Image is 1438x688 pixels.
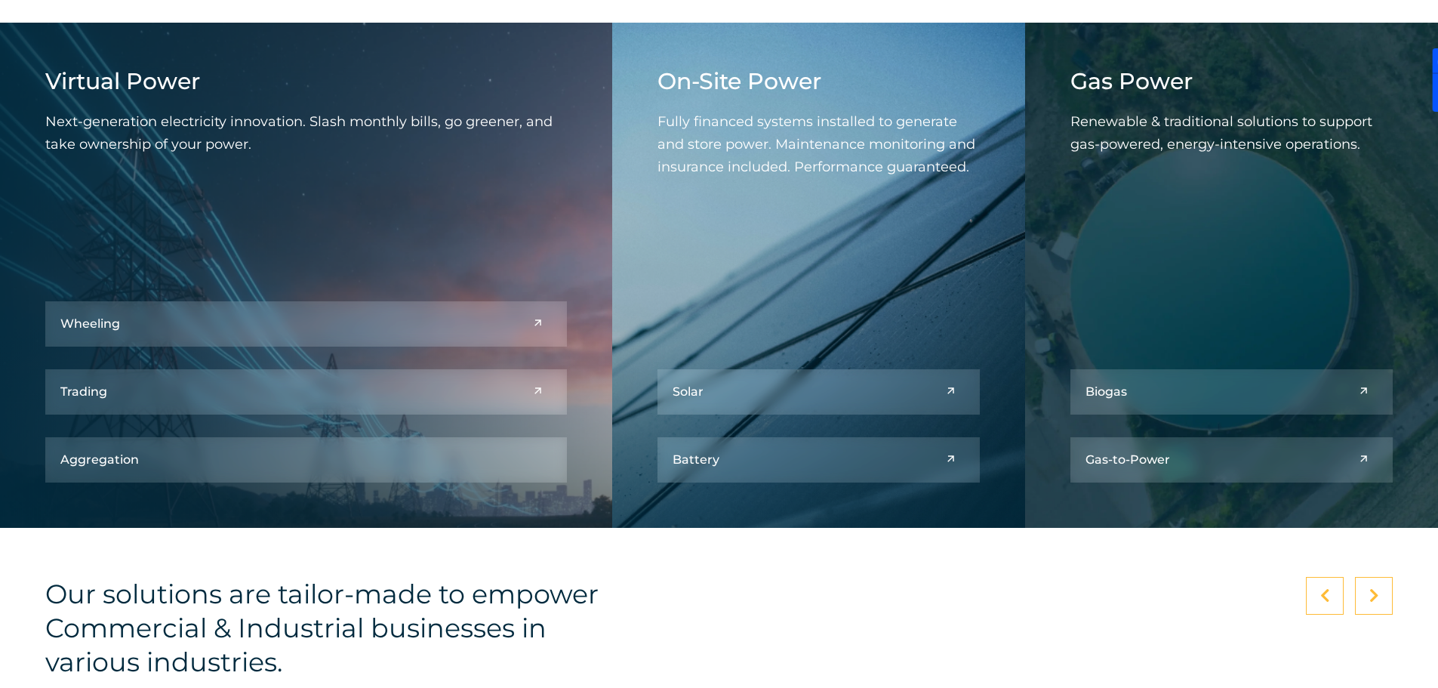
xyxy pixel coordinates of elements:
[657,68,980,95] h4: On-Site Power
[45,577,611,679] h4: Our solutions are tailor-made to empower Commercial & Industrial businesses in various industries.
[60,452,139,467] h5: Aggregation
[45,113,553,153] span: Next-generation electricity innovation. Slash monthly bills, go greener, and take ownership of yo...
[45,68,567,95] h4: Virtual Power
[1070,113,1372,153] span: Renewable & traditional solutions to support gas-powered, energy-intensive operations.
[1070,68,1393,95] h4: Gas Power
[657,113,975,175] span: Fully financed systems installed to generate and store power. Maintenance monitoring and insuranc...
